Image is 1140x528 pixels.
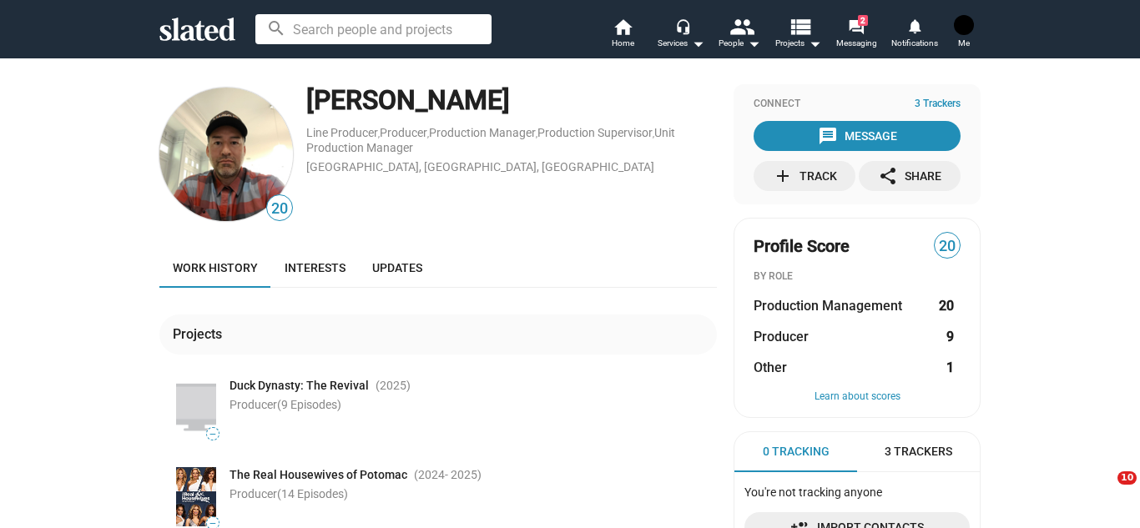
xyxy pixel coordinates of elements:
[207,519,219,528] span: —
[429,126,536,139] a: Production Manager
[207,430,219,439] span: —
[891,33,938,53] span: Notifications
[775,33,821,53] span: Projects
[710,17,769,53] button: People
[658,33,704,53] div: Services
[763,444,830,460] span: 0 Tracking
[754,328,809,345] span: Producer
[827,17,885,53] a: 2Messaging
[378,129,380,138] span: ,
[878,161,941,191] div: Share
[744,33,764,53] mat-icon: arrow_drop_down
[954,15,974,35] img: Jessica Frew
[306,160,654,173] a: [GEOGRAPHIC_DATA], [GEOGRAPHIC_DATA], [GEOGRAPHIC_DATA]
[372,261,422,274] span: Updates
[858,15,868,26] span: 2
[773,161,837,191] div: Track
[652,17,710,53] button: Services
[744,485,882,499] span: You're not tracking anyone
[885,444,952,460] span: 3 Trackers
[414,467,482,483] span: (2024 )
[754,359,787,376] span: Other
[176,378,216,437] img: Poster: Duck Dynasty: The Revival
[885,17,944,53] a: Notifications
[958,33,970,53] span: Me
[653,129,654,138] span: ,
[306,83,717,118] div: [PERSON_NAME]
[445,468,477,481] span: - 2025
[688,33,708,53] mat-icon: arrow_drop_down
[277,398,341,411] span: (9 Episodes)
[754,121,961,151] button: Message
[836,33,877,53] span: Messaging
[536,129,537,138] span: ,
[1117,471,1137,485] span: 10
[613,17,633,37] mat-icon: home
[939,297,954,314] strong: 20
[277,487,348,500] span: (14 Episodes)
[306,126,378,139] a: Line Producer
[612,33,634,53] span: Home
[230,467,407,483] span: The Real Housewives of Potomac
[359,248,436,288] a: Updates
[818,121,897,151] div: Message
[380,126,427,139] a: Producer
[859,161,961,191] button: Share
[537,126,653,139] a: Production Supervisor
[878,166,898,186] mat-icon: share
[805,33,825,53] mat-icon: arrow_drop_down
[848,18,864,34] mat-icon: forum
[593,17,652,53] a: Home
[773,166,793,186] mat-icon: add
[376,378,411,394] span: (2025 )
[1083,471,1123,511] iframe: Intercom live chat
[675,18,690,33] mat-icon: headset_mic
[946,328,954,345] strong: 9
[719,33,760,53] div: People
[754,98,961,111] div: Connect
[230,398,341,411] span: Producer
[754,161,855,191] button: Track
[427,129,429,138] span: ,
[176,467,216,526] img: Poster: The Real Housewives of Potomac
[285,261,346,274] span: Interests
[230,378,369,394] span: Duck Dynasty: The Revival
[267,198,292,220] span: 20
[906,18,922,33] mat-icon: notifications
[788,14,812,38] mat-icon: view_list
[935,235,960,258] span: 20
[173,261,258,274] span: Work history
[754,390,961,404] button: Learn about scores
[255,14,492,44] input: Search people and projects
[159,248,271,288] a: Work history
[754,297,902,314] span: Production Management
[915,98,961,111] span: 3 Trackers
[754,270,961,284] div: BY ROLE
[729,14,754,38] mat-icon: people
[769,17,827,53] button: Projects
[230,487,348,500] span: Producer
[944,12,984,55] button: Jessica FrewMe
[946,359,954,376] strong: 1
[271,248,359,288] a: Interests
[818,126,838,146] mat-icon: message
[173,325,229,343] div: Projects
[754,235,850,258] span: Profile Score
[159,88,293,221] img: Alexander Moon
